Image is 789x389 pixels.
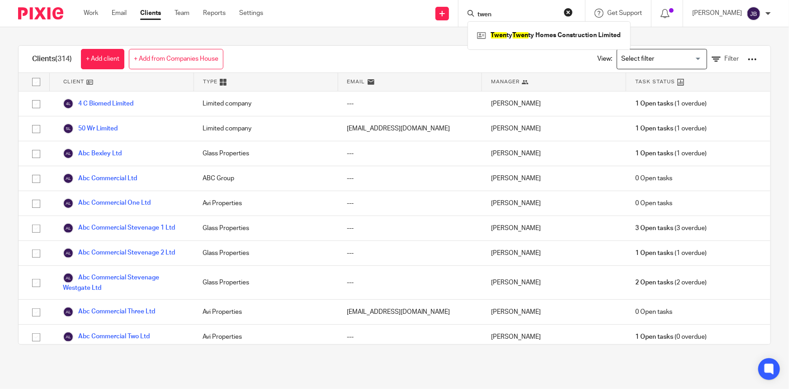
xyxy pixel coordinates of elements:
a: 4 C Biomed Limited [63,98,133,109]
div: Avi Properties [194,191,338,216]
p: [PERSON_NAME] [692,9,742,18]
div: --- [338,266,482,299]
span: (1 overdue) [635,99,707,108]
span: 3 Open tasks [635,224,673,233]
span: 0 Open tasks [635,307,672,317]
img: svg%3E [63,198,74,209]
div: [PERSON_NAME] [482,116,626,141]
div: --- [338,241,482,265]
span: (3 overdue) [635,224,707,233]
a: Abc Commercial One Ltd [63,198,151,209]
div: [PERSON_NAME] [482,266,626,299]
span: 1 Open tasks [635,249,673,258]
div: Search for option [617,49,707,69]
img: svg%3E [63,173,74,184]
a: Work [84,9,98,18]
img: svg%3E [63,273,74,283]
a: Reports [203,9,226,18]
div: Avi Properties [194,300,338,324]
span: 0 Open tasks [635,199,672,208]
input: Select all [28,73,45,91]
span: (1 overdue) [635,124,707,133]
span: (314) [55,55,72,62]
span: Task Status [635,78,675,86]
div: [EMAIL_ADDRESS][DOMAIN_NAME] [338,116,482,141]
span: Email [347,78,365,86]
div: ABC Group [194,166,338,191]
span: 0 Open tasks [635,174,672,183]
div: [PERSON_NAME] [482,325,626,349]
img: svg%3E [63,98,74,109]
span: Filter [724,56,739,62]
div: [PERSON_NAME] [482,91,626,116]
img: svg%3E [63,223,74,234]
div: [PERSON_NAME] [482,300,626,324]
span: 1 Open tasks [635,124,673,133]
div: [PERSON_NAME] [482,141,626,166]
span: 2 Open tasks [635,278,673,287]
img: svg%3E [63,148,74,159]
div: [PERSON_NAME] [482,241,626,265]
div: --- [338,91,482,116]
img: svg%3E [63,331,74,342]
a: Team [175,9,189,18]
div: [EMAIL_ADDRESS][DOMAIN_NAME] [338,300,482,324]
a: Abc Bexley Ltd [63,148,122,159]
span: Type [203,78,217,86]
div: [PERSON_NAME] [482,166,626,191]
a: Abc Commercial Two Ltd [63,331,150,342]
div: [PERSON_NAME] [482,191,626,216]
div: --- [338,166,482,191]
div: --- [338,191,482,216]
a: + Add client [81,49,124,69]
h1: Clients [32,54,72,64]
div: Glass Properties [194,216,338,240]
img: svg%3E [63,248,74,259]
span: 1 Open tasks [635,332,673,341]
div: Glass Properties [194,241,338,265]
div: View: [584,46,757,72]
span: 1 Open tasks [635,99,673,108]
a: Abc Commercial Stevenage Westgate Ltd [63,273,184,293]
input: Search [477,11,558,19]
span: Get Support [607,10,642,16]
div: Limited company [194,116,338,141]
a: Abc Commercial Stevenage 1 Ltd [63,223,175,234]
img: svg%3E [63,307,74,317]
button: Clear [564,8,573,17]
div: Glass Properties [194,266,338,299]
a: Abc Commercial Stevenage 2 Ltd [63,248,175,259]
span: Client [63,78,84,86]
div: --- [338,325,482,349]
a: Clients [140,9,161,18]
a: Settings [239,9,263,18]
div: Glass Properties [194,141,338,166]
div: --- [338,216,482,240]
input: Search for option [618,51,702,67]
div: [PERSON_NAME] [482,216,626,240]
div: Limited company [194,91,338,116]
span: (1 overdue) [635,149,707,158]
span: (0 overdue) [635,332,707,341]
span: Manager [491,78,520,86]
img: svg%3E [746,6,761,21]
a: Abc Commercial Three Ltd [63,307,155,317]
a: Email [112,9,127,18]
a: 50 Wr Limited [63,123,118,134]
img: Pixie [18,7,63,19]
a: + Add from Companies House [129,49,223,69]
span: 1 Open tasks [635,149,673,158]
img: svg%3E [63,123,74,134]
span: (1 overdue) [635,249,707,258]
div: Avi Properties [194,325,338,349]
div: --- [338,141,482,166]
a: Abc Commercial Ltd [63,173,137,184]
span: (2 overdue) [635,278,707,287]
